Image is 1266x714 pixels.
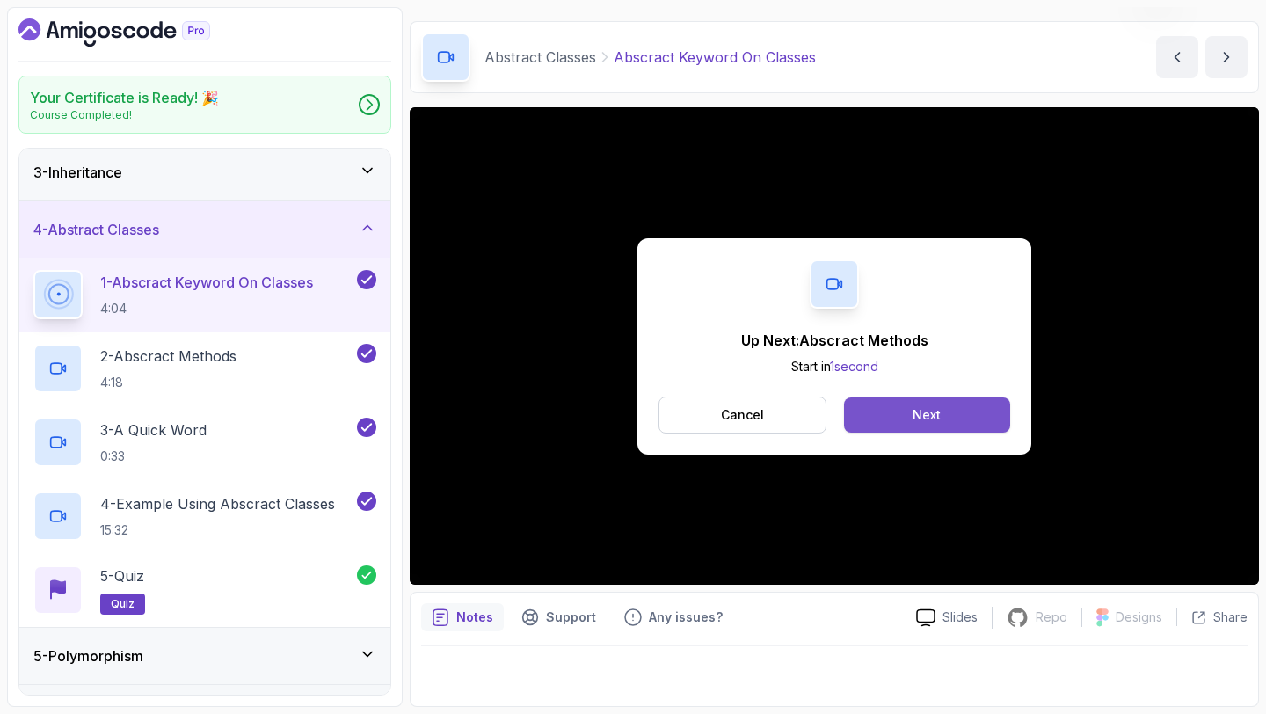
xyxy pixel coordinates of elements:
[18,76,391,134] a: Your Certificate is Ready! 🎉Course Completed!
[721,406,764,424] p: Cancel
[33,645,143,667] h3: 5 - Polymorphism
[844,397,1010,433] button: Next
[942,608,978,626] p: Slides
[33,418,376,467] button: 3-A Quick Word0:33
[100,419,207,441] p: 3 - A Quick Word
[100,300,313,317] p: 4:04
[741,358,928,375] p: Start in
[33,270,376,319] button: 1-Abscract Keyword On Classes4:04
[100,448,207,465] p: 0:33
[1205,36,1248,78] button: next content
[410,107,1259,585] iframe: 1 - Abscract Keyword on Classes
[33,219,159,240] h3: 4 - Abstract Classes
[484,47,596,68] p: Abstract Classes
[902,608,992,627] a: Slides
[1156,36,1198,78] button: previous content
[100,493,335,514] p: 4 - Example Using Abscract Classes
[30,87,219,108] h2: Your Certificate is Ready! 🎉
[741,330,928,351] p: Up Next: Abscract Methods
[33,344,376,393] button: 2-Abscract Methods4:18
[100,565,144,586] p: 5 - Quiz
[100,272,313,293] p: 1 - Abscract Keyword On Classes
[19,201,390,258] button: 4-Abstract Classes
[1036,608,1067,626] p: Repo
[511,603,607,631] button: Support button
[830,359,878,374] span: 1 second
[421,603,504,631] button: notes button
[100,521,335,539] p: 15:32
[614,47,816,68] p: Abscract Keyword On Classes
[33,492,376,541] button: 4-Example Using Abscract Classes15:32
[614,603,733,631] button: Feedback button
[1213,608,1248,626] p: Share
[33,565,376,615] button: 5-Quizquiz
[649,608,723,626] p: Any issues?
[33,162,122,183] h3: 3 - Inheritance
[1176,608,1248,626] button: Share
[658,397,826,433] button: Cancel
[546,608,596,626] p: Support
[19,628,390,684] button: 5-Polymorphism
[1116,608,1162,626] p: Designs
[913,406,941,424] div: Next
[100,346,236,367] p: 2 - Abscract Methods
[111,597,135,611] span: quiz
[30,108,219,122] p: Course Completed!
[456,608,493,626] p: Notes
[100,374,236,391] p: 4:18
[19,144,390,200] button: 3-Inheritance
[18,18,251,47] a: Dashboard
